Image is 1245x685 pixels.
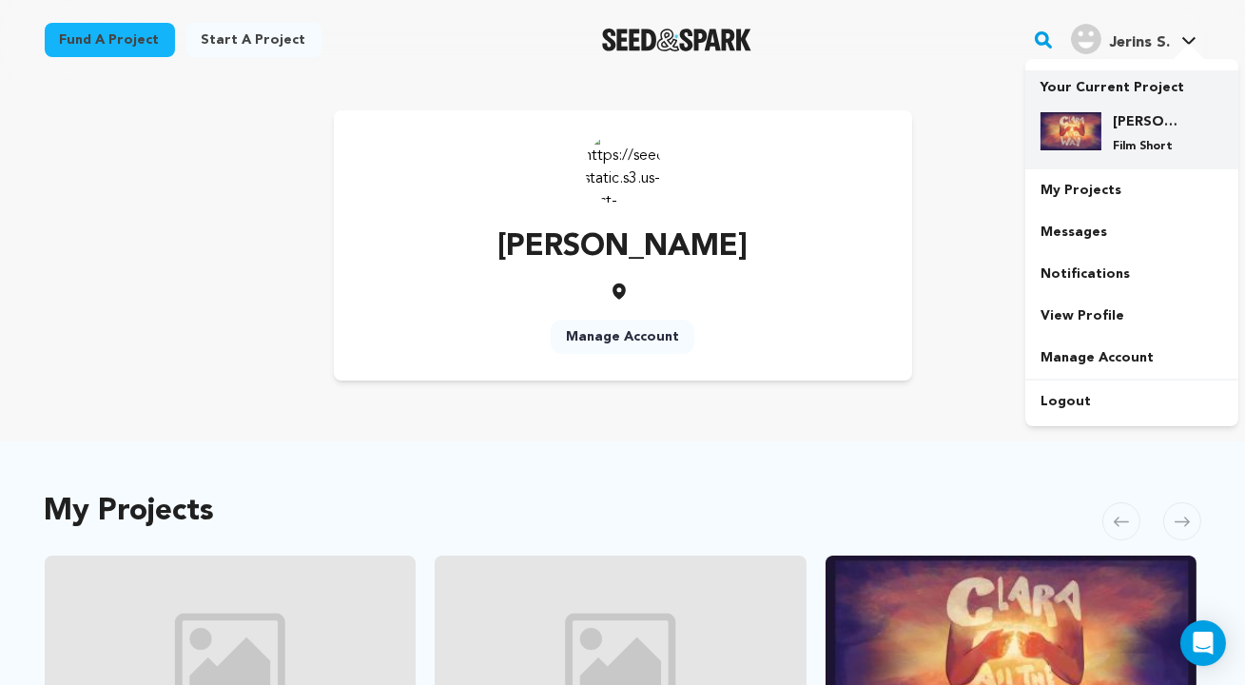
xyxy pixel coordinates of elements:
p: Your Current Project [1041,70,1223,97]
a: My Projects [1025,169,1238,211]
div: Open Intercom Messenger [1180,620,1226,666]
h4: [PERSON_NAME] All The Way [1113,112,1181,131]
a: Jerins S.'s Profile [1067,20,1200,54]
div: Jerins S.'s Profile [1071,24,1170,54]
a: Your Current Project [PERSON_NAME] All The Way Film Short [1041,70,1223,169]
a: Seed&Spark Homepage [602,29,751,51]
img: Seed&Spark Logo Dark Mode [602,29,751,51]
p: Film Short [1113,139,1181,154]
a: Logout [1025,381,1238,422]
img: user.png [1071,24,1101,54]
a: Notifications [1025,253,1238,295]
img: f5582ac675661abc.jpg [1041,112,1101,150]
a: Manage Account [1025,337,1238,379]
a: Manage Account [551,320,694,354]
img: https://seedandspark-static.s3.us-east-2.amazonaws.com/images/User/002/296/732/medium/ACg8ocIjt6C... [585,129,661,205]
p: [PERSON_NAME] [497,225,748,270]
span: Jerins S.'s Profile [1067,20,1200,60]
h2: My Projects [45,499,215,525]
a: View Profile [1025,295,1238,337]
a: Start a project [186,23,321,57]
a: Messages [1025,211,1238,253]
a: Fund a project [45,23,175,57]
span: Jerins S. [1109,35,1170,50]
